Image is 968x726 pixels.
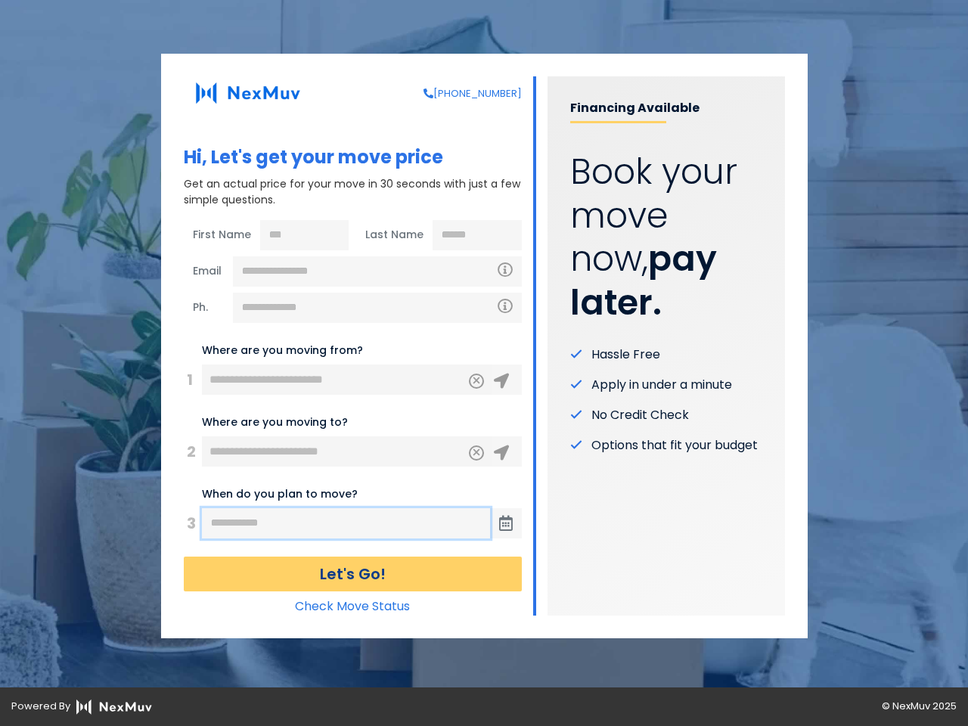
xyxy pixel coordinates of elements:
[202,414,348,430] label: Where are you moving to?
[184,557,522,591] button: Let's Go!
[202,486,358,502] label: When do you plan to move?
[295,597,410,615] a: Check Move Status
[184,176,522,208] p: Get an actual price for your move in 30 seconds with just a few simple questions.
[570,150,762,324] p: Book your move now,
[469,374,484,389] button: Clear
[570,99,762,123] p: Financing Available
[202,343,363,358] label: Where are you moving from?
[469,445,484,461] button: Clear
[356,220,433,250] span: Last Name
[184,76,312,110] img: NexMuv
[423,86,522,101] a: [PHONE_NUMBER]
[184,147,522,169] h1: Hi, Let's get your move price
[184,293,233,323] span: Ph.
[184,220,260,250] span: First Name
[570,234,717,327] strong: pay later.
[484,699,968,715] div: © NexMuv 2025
[591,406,689,424] span: No Credit Check
[202,365,492,395] input: 123 Main St, City, ST ZIP
[591,376,732,394] span: Apply in under a minute
[202,436,492,467] input: 456 Elm St, City, ST ZIP
[184,256,233,287] span: Email
[591,346,660,364] span: Hassle Free
[591,436,758,455] span: Options that fit your budget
